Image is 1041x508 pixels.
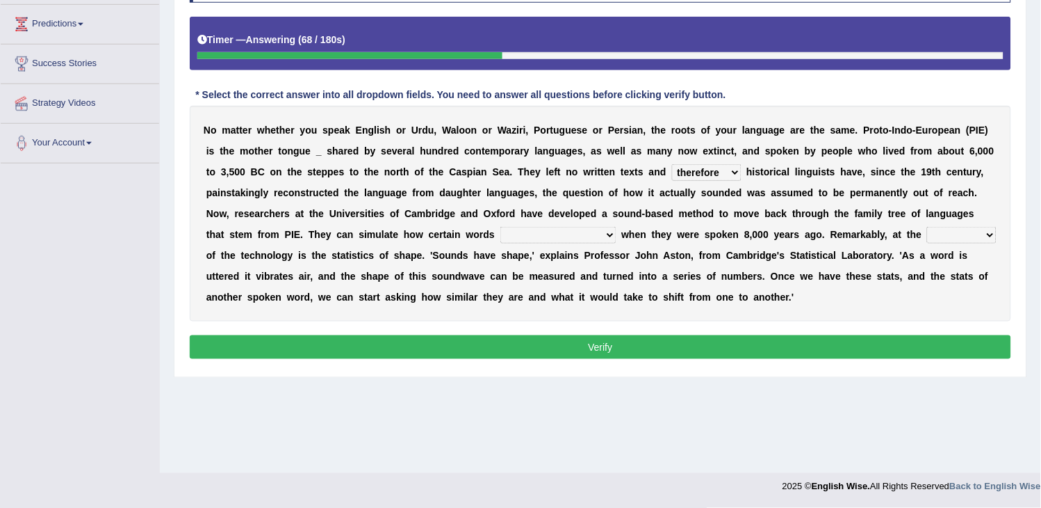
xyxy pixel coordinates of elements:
b: e [334,125,340,136]
b: e [571,125,577,136]
b: t [731,145,735,157]
b: m [648,145,656,157]
b: e [374,166,379,177]
b: o [681,125,687,136]
b: o [933,125,939,136]
b: P [969,125,976,136]
b: e [334,166,339,177]
b: u [762,125,769,136]
b: Answering [246,34,296,45]
b: a [591,145,597,157]
b: ) [342,34,345,45]
b: I [892,125,895,136]
b: w [257,125,265,136]
b: t [220,145,223,157]
h5: Timer — [197,35,345,45]
b: n [362,125,368,136]
b: r [671,125,675,136]
b: n [471,125,477,136]
b: s [637,145,642,157]
b: n [895,125,901,136]
b: t [278,145,281,157]
b: W [498,125,507,136]
b: p [499,145,505,157]
b: r [403,145,407,157]
b: p [327,166,334,177]
b: 6 [970,145,976,157]
b: u [426,145,432,157]
b: e [305,145,311,157]
b: w [858,145,866,157]
b: U [411,125,418,136]
b: a [561,145,566,157]
b: s [691,125,696,136]
b: p [938,125,944,136]
b: e [894,145,900,157]
b: t [350,166,353,177]
b: m [842,125,850,136]
b: p [771,145,777,157]
b: s [308,166,313,177]
b: o [777,145,783,157]
b: o [675,125,682,136]
b: e [615,125,621,136]
b: l [621,145,623,157]
b: r [599,125,603,136]
b: g [773,125,780,136]
b: a [631,145,637,157]
b: d [900,145,906,157]
b: 68 / 180s [302,34,342,45]
b: r [546,125,550,136]
b: n [662,145,668,157]
b: s [577,125,582,136]
b: C [258,166,265,177]
b: n [384,166,391,177]
b: n [543,145,549,157]
b: t [206,166,210,177]
b: s [327,145,333,157]
b: e [448,145,453,157]
b: P [864,125,870,136]
b: r [418,125,422,136]
b: n [794,145,800,157]
b: o [918,145,924,157]
b: u [566,125,572,136]
b: e [229,145,235,157]
b: r [733,125,737,136]
b: o [505,145,511,157]
b: o [721,125,728,136]
b: t [429,166,433,177]
b: a [938,145,944,157]
b: h [279,125,286,136]
b: o [833,145,839,157]
b: a [339,125,345,136]
b: a [538,145,543,157]
b: ) [985,125,989,136]
b: 5 [229,166,235,177]
b: i [377,125,379,136]
b: h [223,145,229,157]
b: , [526,125,529,136]
b: t [714,145,717,157]
b: i [717,145,720,157]
b: n [678,145,685,157]
b: o [685,145,691,157]
b: e [485,145,491,157]
b: l [883,145,886,157]
b: e [703,145,709,157]
b: l [742,125,745,136]
b: x [709,145,714,157]
b: e [297,166,302,177]
b: a [338,145,344,157]
b: e [572,145,577,157]
b: , [227,166,229,177]
b: 0 [978,145,983,157]
b: s [624,125,630,136]
b: g [549,145,555,157]
b: 0 [234,166,240,177]
b: - [913,125,917,136]
b: h [258,145,264,157]
b: u [554,125,560,136]
b: p [839,145,845,157]
b: u [428,125,434,136]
